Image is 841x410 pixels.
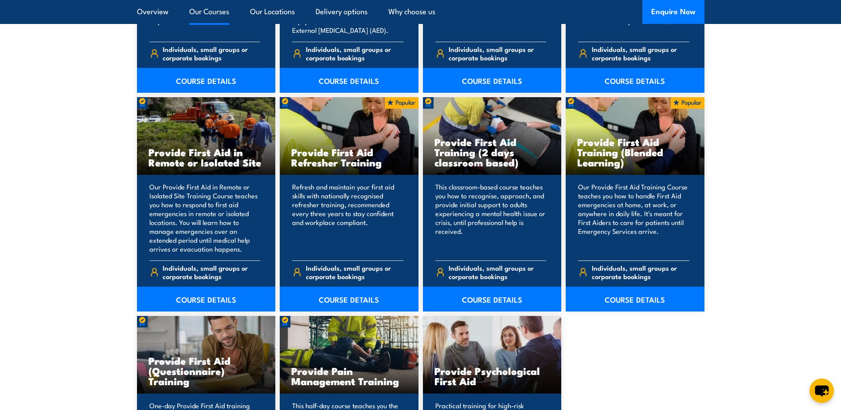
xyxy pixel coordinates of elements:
[423,287,562,311] a: COURSE DETAILS
[577,137,693,167] h3: Provide First Aid Training (Blended Learning)
[163,45,260,62] span: Individuals, small groups or corporate bookings
[149,355,264,386] h3: Provide First Aid (Questionnaire) Training
[434,137,550,167] h3: Provide First Aid Training (2 days classroom based)
[137,287,276,311] a: COURSE DETAILS
[449,264,546,280] span: Individuals, small groups or corporate bookings
[566,68,704,93] a: COURSE DETAILS
[592,45,689,62] span: Individuals, small groups or corporate bookings
[163,264,260,280] span: Individuals, small groups or corporate bookings
[149,147,264,167] h3: Provide First Aid in Remote or Isolated Site
[306,264,403,280] span: Individuals, small groups or corporate bookings
[292,182,403,253] p: Refresh and maintain your first aid skills with nationally recognised refresher training, recomme...
[578,182,689,253] p: Our Provide First Aid Training Course teaches you how to handle First Aid emergencies at home, at...
[449,45,546,62] span: Individuals, small groups or corporate bookings
[280,68,419,93] a: COURSE DETAILS
[592,264,689,280] span: Individuals, small groups or corporate bookings
[434,366,550,386] h3: Provide Psychological First Aid
[280,287,419,311] a: COURSE DETAILS
[810,378,834,403] button: chat-button
[291,366,407,386] h3: Provide Pain Management Training
[435,182,547,253] p: This classroom-based course teaches you how to recognise, approach, and provide initial support t...
[423,68,562,93] a: COURSE DETAILS
[306,45,403,62] span: Individuals, small groups or corporate bookings
[291,147,407,167] h3: Provide First Aid Refresher Training
[149,182,261,253] p: Our Provide First Aid in Remote or Isolated Site Training Course teaches you how to respond to fi...
[566,287,704,311] a: COURSE DETAILS
[137,68,276,93] a: COURSE DETAILS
